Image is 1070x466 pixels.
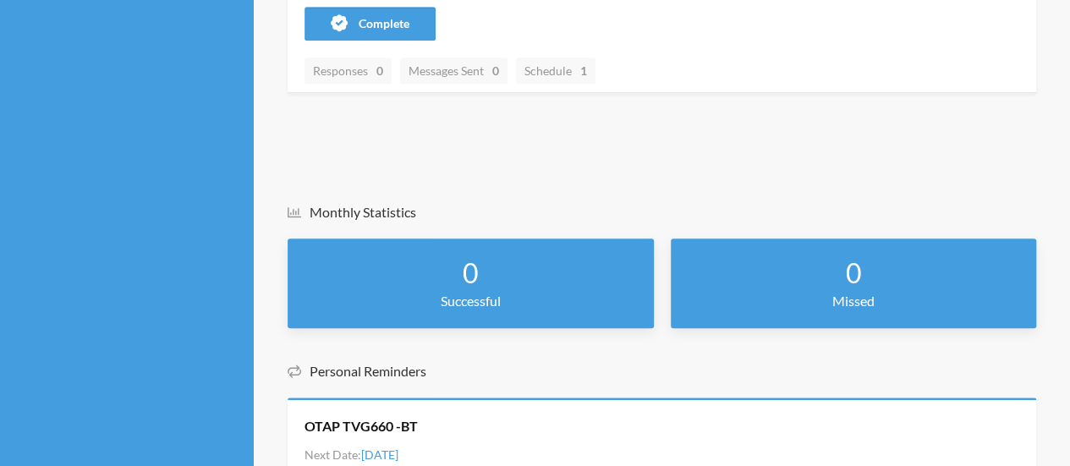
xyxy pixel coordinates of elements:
[492,62,499,79] strong: 0
[361,447,398,462] span: [DATE]
[400,58,508,84] a: Messages Sent0
[376,62,383,79] strong: 0
[463,256,479,289] strong: 0
[516,58,595,84] a: Schedule1
[359,16,409,30] span: Complete
[845,256,861,289] strong: 0
[305,58,392,84] a: Responses0
[313,63,383,78] span: Responses
[580,62,587,79] strong: 1
[288,362,1036,381] h5: Personal Reminders
[688,291,1020,311] p: Missed
[409,63,499,78] span: Messages Sent
[305,291,637,311] p: Successful
[305,446,398,463] li: Next Date:
[305,7,436,41] button: Complete
[524,63,587,78] span: Schedule
[305,417,418,436] a: OTAP TVG660 -BT
[288,203,1036,222] h5: Monthly Statistics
